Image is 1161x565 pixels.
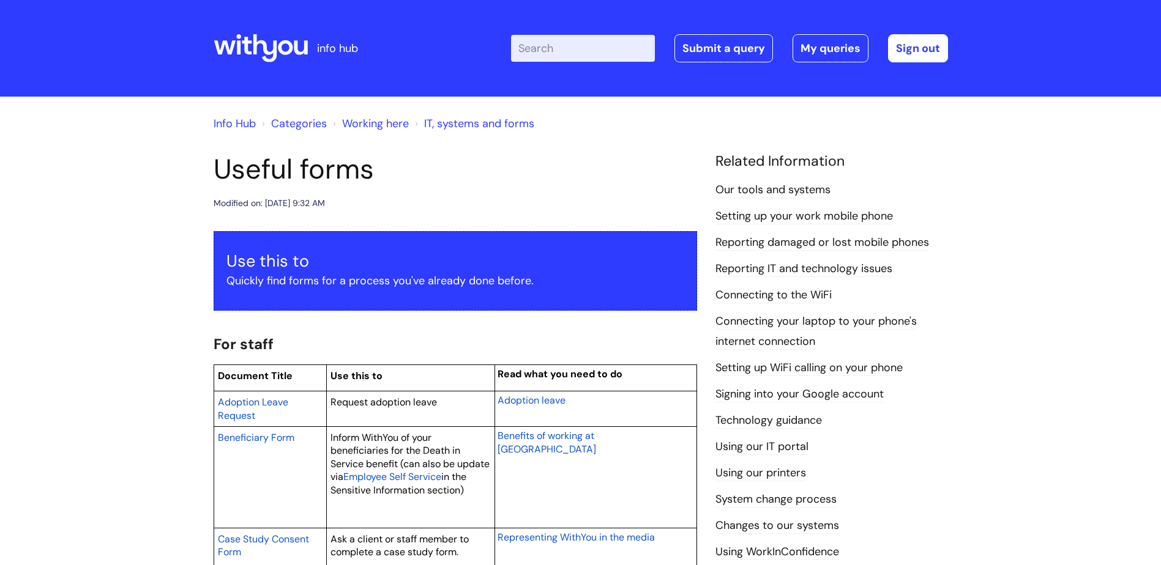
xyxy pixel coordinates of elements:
[498,428,596,456] a: Benefits of working at [GEOGRAPHIC_DATA]
[330,431,490,484] span: Inform WithYou of your beneficiaries for the Death in Service benefit (can also be update via
[498,429,596,456] span: Benefits of working at [GEOGRAPHIC_DATA]
[343,469,441,484] a: Employee Self Service
[498,530,655,544] a: Representing WithYou in the media
[715,386,884,402] a: Signing into your Google account
[674,34,773,62] a: Submit a query
[412,114,534,133] li: IT, systems and forms
[511,35,655,62] input: Search
[715,314,917,349] a: Connecting your laptop to your phone's internet connection
[342,116,409,131] a: Working here
[715,544,839,560] a: Using WorkInConfidence
[715,360,903,376] a: Setting up WiFi calling on your phone
[226,271,684,290] p: Quickly find forms for a process you've already done before.
[715,235,929,251] a: Reporting damaged or lost mobile phones
[715,287,832,303] a: Connecting to the WiFi
[715,153,948,170] h4: Related Information
[715,413,822,429] a: Technology guidance
[715,518,839,534] a: Changes to our systems
[424,116,534,131] a: IT, systems and forms
[214,116,256,131] a: Info Hub
[715,439,808,455] a: Using our IT portal
[214,334,274,353] span: For staff
[317,39,358,58] p: info hub
[218,430,294,445] a: Beneficiary Form
[330,396,437,408] span: Request adoption leave
[259,114,327,133] li: Solution home
[226,251,684,271] h3: Use this to
[330,470,466,497] span: in the Sensitive Information section)
[715,492,837,508] a: System change process
[271,116,327,131] a: Categories
[715,465,806,481] a: Using our printers
[498,393,566,407] a: Adoption leave
[498,394,566,407] span: Adoption leave
[214,196,325,211] div: Modified on: [DATE] 9:32 AM
[715,209,893,224] a: Setting up your work mobile phone
[715,182,831,198] a: Our tools and systems
[793,34,868,62] a: My queries
[214,153,697,186] h1: Useful forms
[218,431,294,444] span: Beneficiary Form
[888,34,948,62] a: Sign out
[498,367,622,380] span: Read what you need to do
[330,114,409,133] li: Working here
[218,533,309,559] span: Case Study Consent Form
[511,34,948,62] div: | -
[218,531,309,559] a: Case Study Consent Form
[218,396,288,422] span: Adoption Leave Request
[498,531,655,544] span: Representing WithYou in the media
[715,261,892,277] a: Reporting IT and technology issues
[343,470,441,483] span: Employee Self Service
[218,394,288,423] a: Adoption Leave Request
[330,533,469,559] span: Ask a client or staff member to complete a case study form.
[330,369,383,382] span: Use this to
[218,369,293,382] span: Document Title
